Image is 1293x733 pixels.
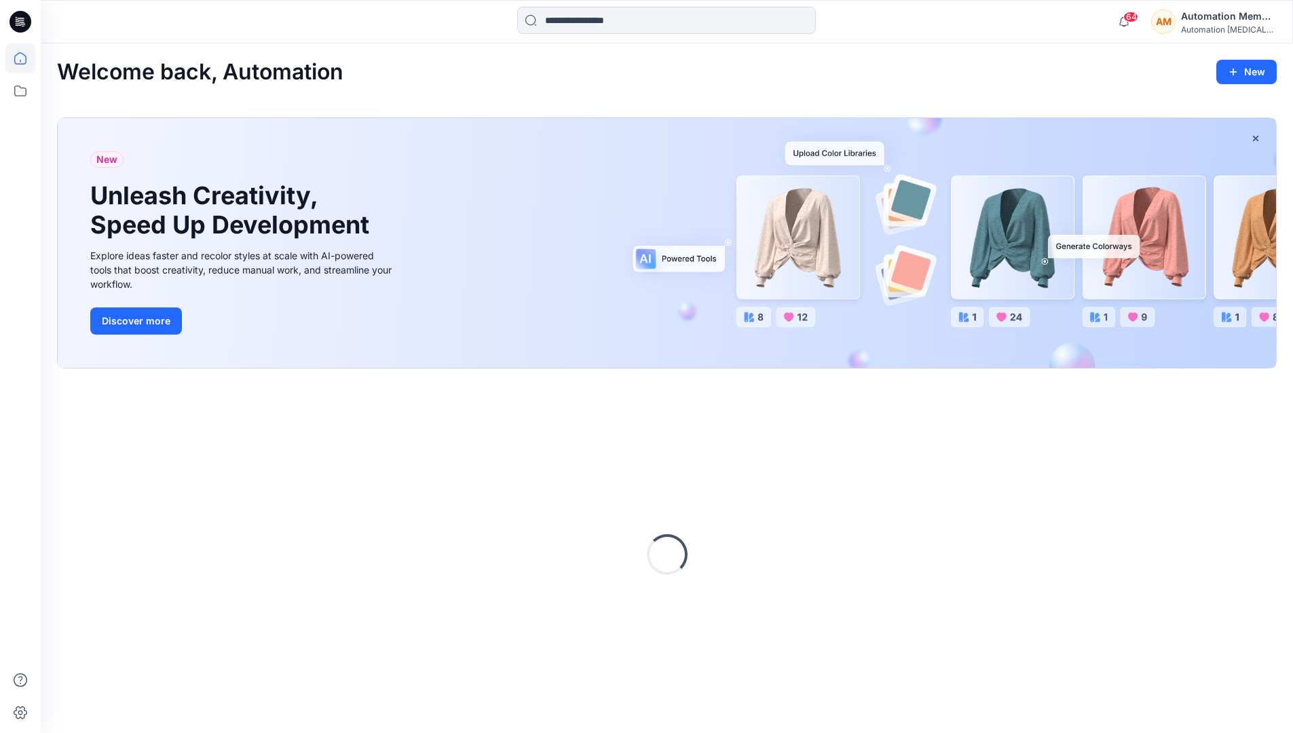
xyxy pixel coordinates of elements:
span: 64 [1123,12,1138,22]
div: Explore ideas faster and recolor styles at scale with AI-powered tools that boost creativity, red... [90,248,396,291]
div: AM [1151,10,1176,34]
h1: Unleash Creativity, Speed Up Development [90,181,375,240]
div: Automation Member [1181,8,1276,24]
a: Discover more [90,307,396,335]
div: Automation [MEDICAL_DATA]... [1181,24,1276,35]
button: Discover more [90,307,182,335]
span: New [96,151,117,168]
button: New [1216,60,1277,84]
h2: Welcome back, Automation [57,60,343,85]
